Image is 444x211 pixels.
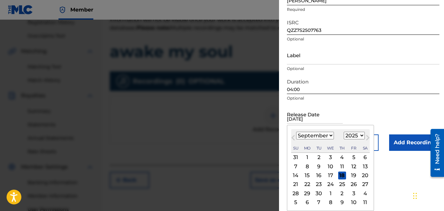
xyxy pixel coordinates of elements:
[338,180,346,188] div: Choose Thursday, September 25th, 2025
[338,172,346,179] div: Choose Thursday, September 18th, 2025
[303,153,311,161] div: Choose Monday, September 1st, 2025
[315,144,323,152] div: Tuesday
[70,6,93,13] span: Member
[413,186,417,206] div: Drag
[327,153,335,161] div: Choose Wednesday, September 3rd, 2025
[327,189,335,197] div: Choose Wednesday, October 1st, 2025
[350,144,358,152] div: Friday
[327,162,335,170] div: Choose Wednesday, September 10th, 2025
[315,189,323,197] div: Choose Tuesday, September 30th, 2025
[361,162,369,170] div: Choose Saturday, September 13th, 2025
[350,172,358,179] div: Choose Friday, September 19th, 2025
[327,199,335,206] div: Choose Wednesday, October 8th, 2025
[292,153,300,161] div: Choose Sunday, August 31st, 2025
[361,180,369,188] div: Choose Saturday, September 27th, 2025
[327,144,335,152] div: Wednesday
[338,199,346,206] div: Choose Thursday, October 9th, 2025
[411,179,444,211] iframe: Chat Widget
[362,134,373,144] button: Next Month
[327,172,335,179] div: Choose Wednesday, September 17th, 2025
[361,189,369,197] div: Choose Saturday, October 4th, 2025
[361,153,369,161] div: Choose Saturday, September 6th, 2025
[292,162,300,170] div: Choose Sunday, September 7th, 2025
[292,172,300,179] div: Choose Sunday, September 14th, 2025
[350,162,358,170] div: Choose Friday, September 12th, 2025
[287,36,439,42] p: Optional
[338,153,346,161] div: Choose Thursday, September 4th, 2025
[291,153,370,207] div: Month September, 2025
[303,189,311,197] div: Choose Monday, September 29th, 2025
[303,172,311,179] div: Choose Monday, September 15th, 2025
[338,144,346,152] div: Thursday
[315,162,323,170] div: Choose Tuesday, September 9th, 2025
[350,153,358,161] div: Choose Friday, September 5th, 2025
[361,172,369,179] div: Choose Saturday, September 20th, 2025
[350,189,358,197] div: Choose Friday, October 3rd, 2025
[361,199,369,206] div: Choose Saturday, October 11th, 2025
[315,199,323,206] div: Choose Tuesday, October 7th, 2025
[303,162,311,170] div: Choose Monday, September 8th, 2025
[58,6,66,14] img: Top Rightsholder
[287,125,374,211] div: Choose Date
[288,134,298,144] button: Previous Month
[315,172,323,179] div: Choose Tuesday, September 16th, 2025
[292,144,300,152] div: Sunday
[315,180,323,188] div: Choose Tuesday, September 23rd, 2025
[8,5,33,14] img: MLC Logo
[327,180,335,188] div: Choose Wednesday, September 24th, 2025
[338,189,346,197] div: Choose Thursday, October 2nd, 2025
[303,144,311,152] div: Monday
[338,162,346,170] div: Choose Thursday, September 11th, 2025
[303,199,311,206] div: Choose Monday, October 6th, 2025
[292,180,300,188] div: Choose Sunday, September 21st, 2025
[350,199,358,206] div: Choose Friday, October 10th, 2025
[287,66,439,72] p: Optional
[350,180,358,188] div: Choose Friday, September 26th, 2025
[361,144,369,152] div: Saturday
[292,189,300,197] div: Choose Sunday, September 28th, 2025
[303,180,311,188] div: Choose Monday, September 22nd, 2025
[287,95,439,101] p: Optional
[426,126,444,179] iframe: Resource Center
[315,153,323,161] div: Choose Tuesday, September 2nd, 2025
[292,199,300,206] div: Choose Sunday, October 5th, 2025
